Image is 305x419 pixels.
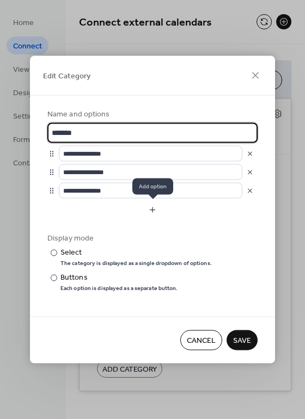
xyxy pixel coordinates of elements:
[60,272,176,284] div: Buttons
[233,335,251,347] span: Save
[187,335,216,347] span: Cancel
[60,285,178,292] div: Each option is displayed as a separate button.
[132,178,173,194] span: Add option
[47,233,255,244] div: Display mode
[180,330,222,350] button: Cancel
[227,330,258,350] button: Save
[43,71,90,82] span: Edit Category
[60,247,210,258] div: Select
[60,260,212,267] div: The category is displayed as a single dropdown of options.
[47,109,255,120] div: Name and options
